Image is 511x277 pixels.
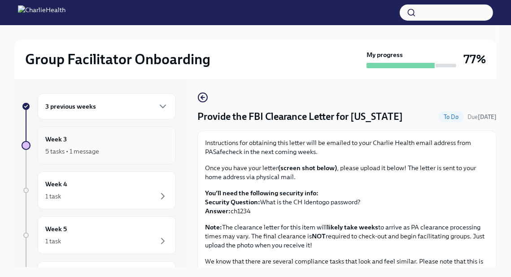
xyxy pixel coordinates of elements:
p: What is the CH Identogo password? ch1234 [205,189,489,215]
strong: Answer: [205,207,231,215]
strong: NOT [312,232,326,240]
a: Week 41 task [22,171,176,209]
h3: 77% [463,51,486,67]
strong: (screen shot below) [278,164,337,172]
h6: Week 5 [45,224,67,234]
p: The clearance letter for this item will to arrive as PA clearance processing times may vary. The ... [205,223,489,250]
div: 5 tasks • 1 message [45,147,99,156]
strong: likely take weeks [327,223,378,231]
img: CharlieHealth [18,5,66,20]
p: Instructions for obtaining this letter will be emailed to your Charlie Health email address from ... [205,138,489,156]
div: 1 task [45,237,61,246]
strong: Note: [205,223,222,231]
h6: 3 previous weeks [45,101,96,111]
span: To Do [438,114,464,120]
div: 3 previous weeks [38,93,176,119]
h4: Provide the FBI Clearance Letter for [US_STATE] [197,110,403,123]
div: 1 task [45,192,61,201]
strong: [DATE] [478,114,497,120]
span: Due [467,114,497,120]
h6: Week 4 [45,179,67,189]
h2: Group Facilitator Onboarding [25,50,210,68]
a: Week 35 tasks • 1 message [22,127,176,164]
p: Once you have your letter , please upload it below! The letter is sent to your home address via p... [205,163,489,181]
span: September 9th, 2025 10:00 [467,113,497,121]
h6: Week 3 [45,134,67,144]
a: Week 51 task [22,216,176,254]
strong: You'll need the following security info: [205,189,319,197]
strong: Security Question: [205,198,260,206]
strong: My progress [367,50,403,59]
